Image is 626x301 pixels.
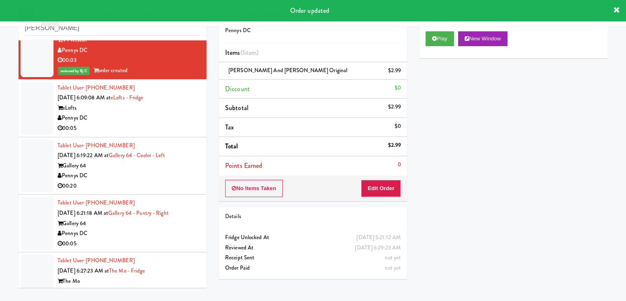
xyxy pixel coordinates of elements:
[225,161,262,170] span: Points Earned
[108,209,169,217] a: Gallery 64 - Pantry - Right
[83,84,135,92] span: · [PHONE_NUMBER]
[225,233,401,243] div: Fridge Unlocked At
[93,66,128,74] span: order created
[225,263,401,273] div: Order Paid
[388,140,401,150] div: $2.99
[58,219,200,229] div: Gallery 64
[290,6,329,15] span: Order updated
[225,103,249,113] span: Subtotal
[58,161,200,171] div: Gallery 64
[361,180,401,197] button: Edit Order
[395,121,401,132] div: $0
[109,267,145,275] a: The Mo - Fridge
[388,66,401,76] div: $2.99
[58,141,135,149] a: Tablet User· [PHONE_NUMBER]
[225,84,250,94] span: Discount
[58,151,109,159] span: [DATE] 6:19:22 AM at
[58,55,200,66] div: 00:03
[58,67,90,75] span: reviewed by Bj C
[58,94,111,101] span: [DATE] 6:09:08 AM at
[58,199,135,207] a: Tablet User· [PHONE_NUMBER]
[58,256,135,264] a: Tablet User· [PHONE_NUMBER]
[58,123,200,134] div: 00:05
[225,253,401,263] div: Receipt Sent
[225,180,283,197] button: No Items Taken
[225,243,401,253] div: Reviewed At
[225,212,401,222] div: Details
[395,83,401,93] div: $0
[19,195,207,252] li: Tablet User· [PHONE_NUMBER][DATE] 6:21:18 AM atGallery 64 - Pantry - RightGallery 64Pennys DC00:05
[58,286,200,296] div: Pennys DC
[240,48,259,57] span: (1 )
[426,31,454,46] button: Play
[58,103,200,113] div: eLofts
[19,80,207,137] li: Tablet User· [PHONE_NUMBER][DATE] 6:09:08 AM ateLofts - FridgeeLoftsPennys DC00:05
[83,199,135,207] span: · [PHONE_NUMBER]
[225,122,234,132] span: Tax
[228,66,347,74] span: [PERSON_NAME] and [PERSON_NAME] Original
[356,233,401,243] div: [DATE] 5:21:12 AM
[355,243,401,253] div: [DATE] 6:29:23 AM
[19,137,207,195] li: Tablet User· [PHONE_NUMBER][DATE] 6:19:22 AM atGallery 64 - Cooler - LeftGallery 64Pennys DC00:20
[385,254,401,261] span: not yet
[458,31,507,46] button: New Window
[225,141,238,151] span: Total
[388,102,401,112] div: $2.99
[58,228,200,239] div: Pennys DC
[111,94,144,101] a: eLofts - Fridge
[19,12,207,80] li: Tablet User· [PHONE_NUMBER][DATE] 5:21:12 AM atVY - Pantry - RightVY RestonPennys DC00:03reviewed...
[58,84,135,92] a: Tablet User· [PHONE_NUMBER]
[58,209,108,217] span: [DATE] 6:21:18 AM at
[58,276,200,287] div: The Mo
[58,239,200,249] div: 00:05
[385,264,401,272] span: not yet
[83,256,135,264] span: · [PHONE_NUMBER]
[58,45,200,56] div: Pennys DC
[58,113,200,123] div: Pennys DC
[225,48,258,57] span: Items
[58,181,200,191] div: 00:20
[58,267,109,275] span: [DATE] 6:27:23 AM at
[225,28,401,34] h5: Pennys DC
[398,160,401,170] div: 0
[83,141,135,149] span: · [PHONE_NUMBER]
[109,151,165,159] a: Gallery 64 - Cooler - Left
[25,21,200,36] input: Search vision orders
[244,48,256,57] ng-pluralize: item
[58,35,200,45] div: VY Reston
[58,171,200,181] div: Pennys DC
